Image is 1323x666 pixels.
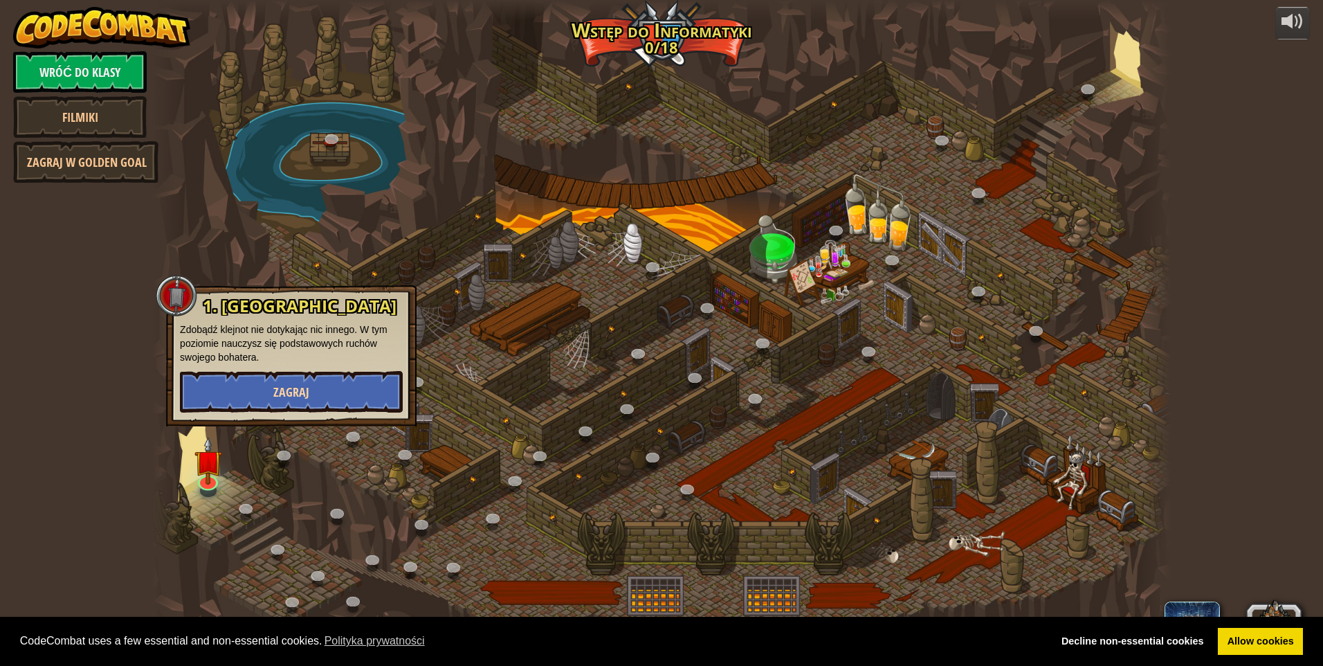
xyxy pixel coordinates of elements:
[13,7,190,48] img: CodeCombat - Learn how to code by playing a game
[203,294,396,317] span: 1. [GEOGRAPHIC_DATA]
[1052,628,1213,656] a: deny cookies
[13,96,147,138] a: Filmiki
[180,323,403,364] p: Zdobądź klejnot nie dotykając nic innego. W tym poziomie nauczysz się podstawowych ruchów swojego...
[322,631,427,651] a: learn more about cookies
[20,631,1041,651] span: CodeCombat uses a few essential and non-essential cookies.
[13,141,158,183] a: Zagraj w Golden Goal
[1218,628,1303,656] a: allow cookies
[1275,7,1310,39] button: Dopasuj głośność
[180,371,403,413] button: Zagraj
[273,384,309,401] span: Zagraj
[13,51,147,93] a: Wróć do klasy
[194,437,222,485] img: level-banner-unstarted.png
